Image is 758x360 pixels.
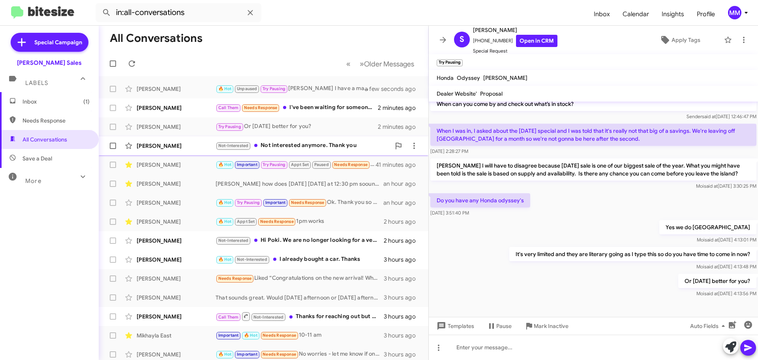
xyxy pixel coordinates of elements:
[218,219,232,224] span: 🔥 Hot
[216,122,378,131] div: Or [DATE] better for you?
[218,105,239,110] span: Call Them
[509,247,756,261] p: It's very limited and they are literary going as I type this so do you have time to come in now?
[375,85,422,93] div: a few seconds ago
[216,311,384,321] div: Thanks for reaching out but we bought 2 brand new 2025 cars already and won't be looking for anot...
[639,33,720,47] button: Apply Tags
[496,319,512,333] span: Pause
[291,162,309,167] span: Appt Set
[383,199,422,207] div: an hour ago
[721,6,749,19] button: MM
[655,3,690,26] a: Insights
[690,3,721,26] span: Profile
[216,331,384,340] div: 10-11 am
[263,333,296,338] span: Needs Response
[137,218,216,226] div: [PERSON_NAME]
[437,90,477,97] span: Dealer Website'
[216,274,384,283] div: Liked “Congratulations on the new arrival! Whenever you're ready, feel free to reach out to us. W...
[430,158,756,181] p: [PERSON_NAME] I will have to disagree because [DATE] sale is one of our biggest sale of the year....
[480,90,503,97] span: Proposal
[216,255,384,264] div: I already bought a car. Thanks
[435,319,474,333] span: Templates
[263,162,285,167] span: Try Pausing
[216,180,383,188] div: [PERSON_NAME] how does [DATE] [DATE] at 12:30 pm soound?
[430,124,756,146] p: When I was in, I asked about the [DATE] special and I was told that it's really not that big of a...
[218,315,239,320] span: Call Them
[137,237,216,245] div: [PERSON_NAME]
[263,352,296,357] span: Needs Response
[384,256,422,264] div: 3 hours ago
[137,332,216,339] div: Mikhayla East
[25,79,48,87] span: Labels
[216,294,384,302] div: That sounds great. Would [DATE] afternoon or [DATE] afternoon be better?
[341,56,355,72] button: Previous
[244,333,257,338] span: 🔥 Hot
[384,275,422,283] div: 3 hours ago
[237,86,257,91] span: Unpaused
[237,162,257,167] span: Important
[291,200,325,205] span: Needs Response
[704,290,718,296] span: said at
[137,199,216,207] div: [PERSON_NAME]
[216,236,384,245] div: Hi Poki. We are no longer looking for a vehicle.
[218,238,249,243] span: Not-Interested
[375,161,422,169] div: 41 minutes ago
[137,275,216,283] div: [PERSON_NAME]
[137,161,216,169] div: [PERSON_NAME]
[23,136,67,143] span: All Conversations
[378,104,422,112] div: 2 minutes ago
[534,319,568,333] span: Mark Inactive
[587,3,616,26] a: Inbox
[616,3,655,26] a: Calendar
[483,74,527,81] span: [PERSON_NAME]
[237,352,257,357] span: Important
[704,183,718,189] span: said at
[728,6,741,19] div: MM
[342,56,419,72] nav: Page navigation example
[457,74,480,81] span: Odyssey
[218,257,232,262] span: 🔥 Hot
[430,193,530,207] p: Do you have any Honda odyssey's
[704,264,718,270] span: said at
[137,123,216,131] div: [PERSON_NAME]
[696,290,756,296] span: Moi [DATE] 4:13:56 PM
[360,59,364,69] span: »
[260,219,294,224] span: Needs Response
[34,38,82,46] span: Special Campaign
[110,32,203,45] h1: All Conversations
[216,141,390,150] div: Not interested anymore. Thank you
[384,313,422,320] div: 3 hours ago
[216,160,375,169] div: Running a little late. 4:30 looks better.
[216,198,383,207] div: Ok. Thank you so much!
[137,104,216,112] div: [PERSON_NAME]
[355,56,419,72] button: Next
[253,315,284,320] span: Not-Interested
[702,113,716,119] span: said at
[659,220,756,234] p: Yes we do [GEOGRAPHIC_DATA]
[473,25,557,35] span: [PERSON_NAME]
[216,84,375,93] div: [PERSON_NAME] I have a manager name [PERSON_NAME] who will be here [DATE]. [PERSON_NAME] is able ...
[137,180,216,188] div: [PERSON_NAME]
[137,256,216,264] div: [PERSON_NAME]
[383,180,422,188] div: an hour ago
[23,117,90,124] span: Needs Response
[687,113,756,119] span: Sender [DATE] 12:46:47 PM
[216,350,384,359] div: No worries - let me know if one pops up, I'll come in.
[678,274,756,288] p: Or [DATE] better for you?
[473,47,557,55] span: Special Request
[11,33,88,52] a: Special Campaign
[218,124,241,129] span: Try Pausing
[218,200,232,205] span: 🔥 Hot
[218,333,239,338] span: Important
[244,105,278,110] span: Needs Response
[137,142,216,150] div: [PERSON_NAME]
[378,123,422,131] div: 2 minutes ago
[473,35,557,47] span: [PHONE_NUMBER]
[437,74,454,81] span: Honda
[384,218,422,226] div: 2 hours ago
[430,210,469,216] span: [DATE] 3:51:40 PM
[516,35,557,47] a: Open in CRM
[265,200,286,205] span: Important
